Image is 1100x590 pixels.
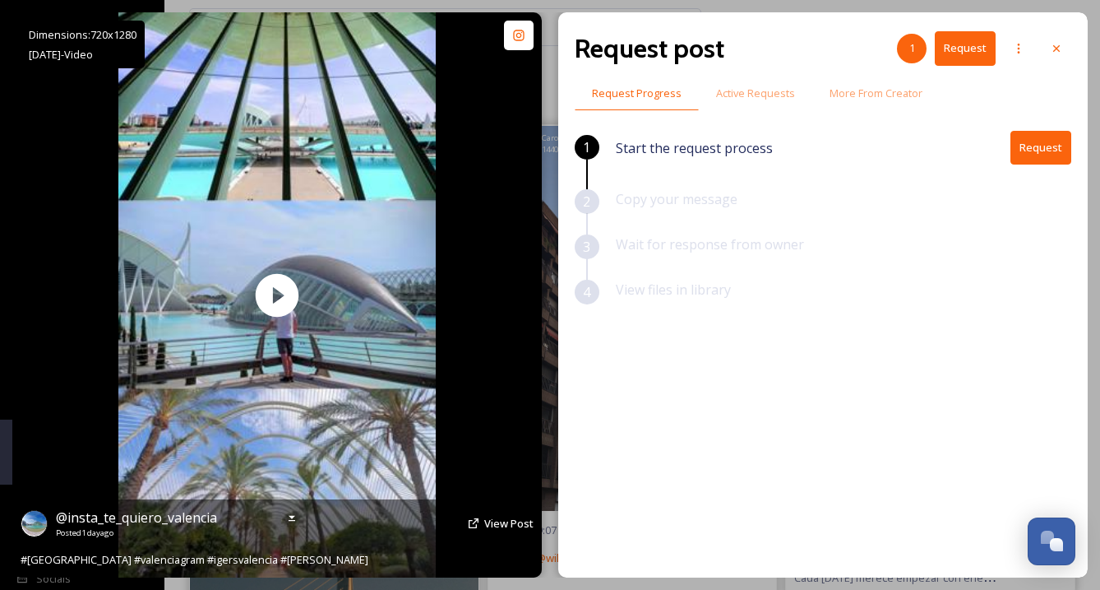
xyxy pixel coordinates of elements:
span: Copy your message [616,190,737,208]
img: thumbnail [118,12,436,578]
span: Posted 1 day ago [56,527,217,539]
span: 3 [583,237,590,257]
span: [DATE] - Video [29,47,93,62]
span: #[GEOGRAPHIC_DATA] #valenciagram #igersvalencia #[PERSON_NAME] [21,552,368,567]
span: View Post [484,516,534,531]
span: More From Creator [830,86,922,101]
a: @insta_te_quiero_valencia [56,508,217,527]
a: View Post [484,516,534,532]
img: 324889045_3345203505723105_5841648740400931296_n.jpg [22,511,47,536]
span: Active Requests [716,86,795,101]
span: Wait for response from owner [616,235,804,253]
button: Request [1010,131,1071,165]
span: Start the request process [616,138,773,158]
span: @ insta_te_quiero_valencia [56,509,217,527]
span: 1 [583,137,590,157]
span: Dimensions: 720 x 1280 [29,27,136,42]
span: View files in library [616,281,731,299]
button: Request [935,31,996,65]
span: Request Progress [592,86,682,101]
h2: Request post [575,29,724,68]
span: 4 [583,282,590,302]
span: 2 [583,192,590,211]
button: Open Chat [1028,518,1075,565]
span: 1 [909,40,915,56]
